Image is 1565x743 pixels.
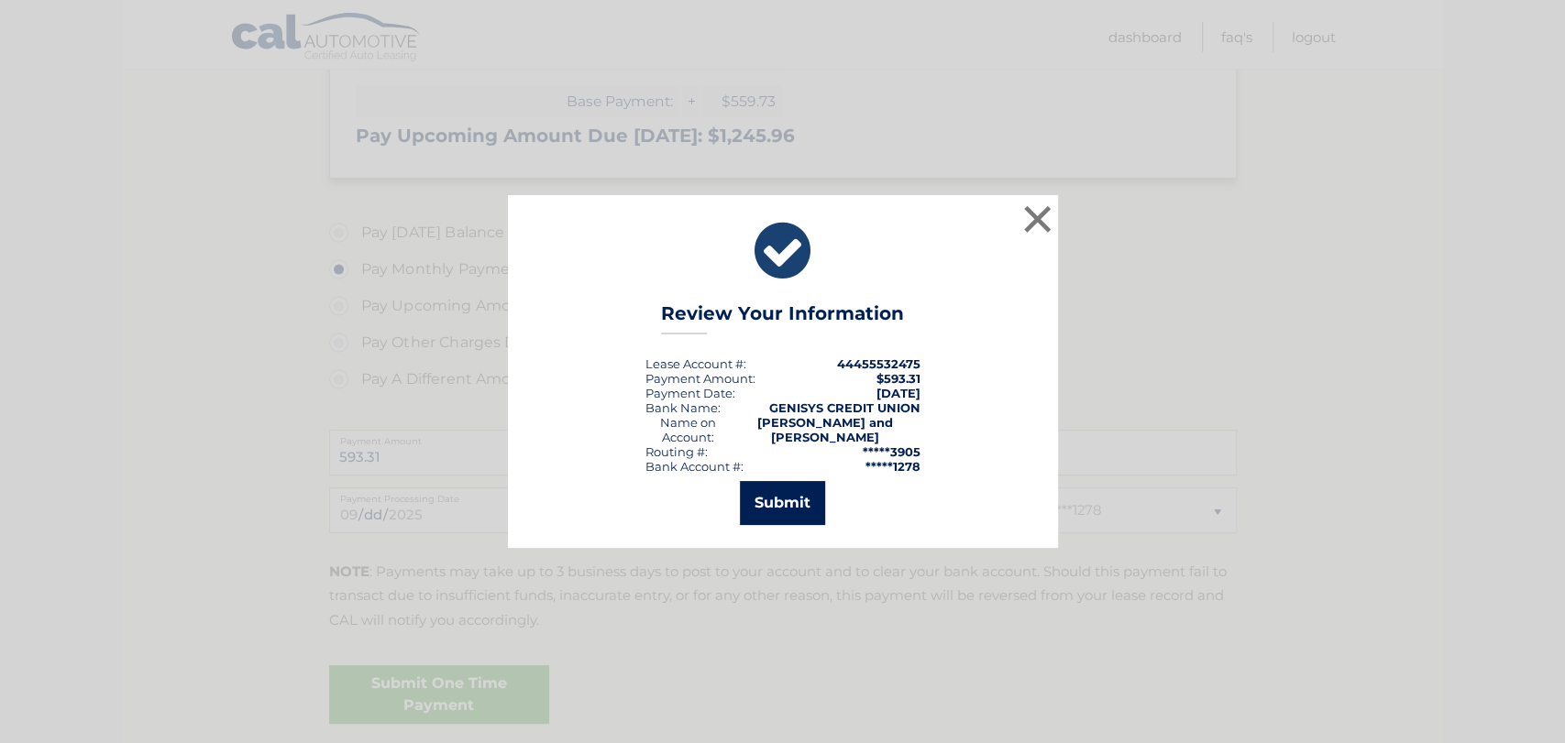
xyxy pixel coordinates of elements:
[769,400,920,415] strong: GENISYS CREDIT UNION
[876,386,920,400] span: [DATE]
[837,356,920,371] strong: 44455532475
[876,371,920,386] span: $593.31
[645,415,731,444] div: Name on Account:
[757,415,893,444] strong: [PERSON_NAME] and [PERSON_NAME]
[645,400,721,415] div: Bank Name:
[740,481,825,525] button: Submit
[645,386,735,400] div: :
[645,459,744,474] div: Bank Account #:
[661,302,904,334] h3: Review Your Information
[1019,201,1056,237] button: ×
[645,356,746,371] div: Lease Account #:
[645,444,708,459] div: Routing #:
[645,371,755,386] div: Payment Amount:
[645,386,733,400] span: Payment Date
